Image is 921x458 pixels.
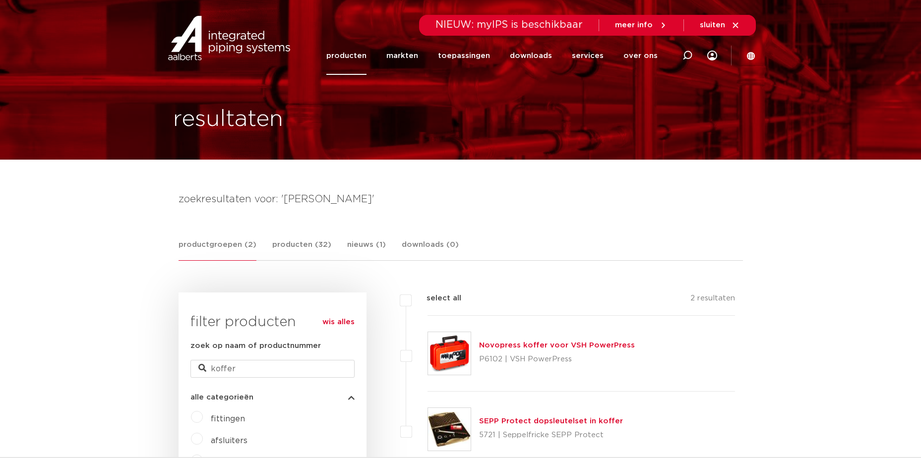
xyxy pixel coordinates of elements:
a: Novopress koffer voor VSH PowerPress [479,342,635,349]
img: Thumbnail for SEPP Protect dopsleutelset in koffer [428,408,471,451]
a: sluiten [700,21,740,30]
label: select all [412,292,461,304]
span: sluiten [700,21,725,29]
h4: zoekresultaten voor: '[PERSON_NAME]' [179,191,743,207]
h1: resultaten [173,104,283,135]
a: toepassingen [438,37,490,75]
a: downloads [510,37,552,75]
p: 2 resultaten [690,292,735,308]
a: services [572,37,604,75]
nav: Menu [326,37,658,75]
h3: filter producten [190,312,355,332]
a: producten [326,37,367,75]
span: NIEUW: myIPS is beschikbaar [435,20,583,30]
button: alle categorieën [190,394,355,401]
a: wis alles [322,316,355,328]
p: 5721 | Seppelfricke SEPP Protect [479,427,623,443]
a: meer info [615,21,668,30]
a: productgroepen (2) [179,239,256,261]
a: SEPP Protect dopsleutelset in koffer [479,417,623,425]
a: markten [386,37,418,75]
a: over ons [623,37,658,75]
a: fittingen [211,415,245,423]
a: producten (32) [272,239,331,260]
p: P6102 | VSH PowerPress [479,351,635,367]
a: downloads (0) [402,239,459,260]
span: alle categorieën [190,394,253,401]
input: zoeken [190,360,355,378]
a: afsluiters [211,437,247,445]
a: nieuws (1) [347,239,386,260]
img: Thumbnail for Novopress koffer voor VSH PowerPress [428,332,471,375]
span: meer info [615,21,653,29]
label: zoek op naam of productnummer [190,340,321,352]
